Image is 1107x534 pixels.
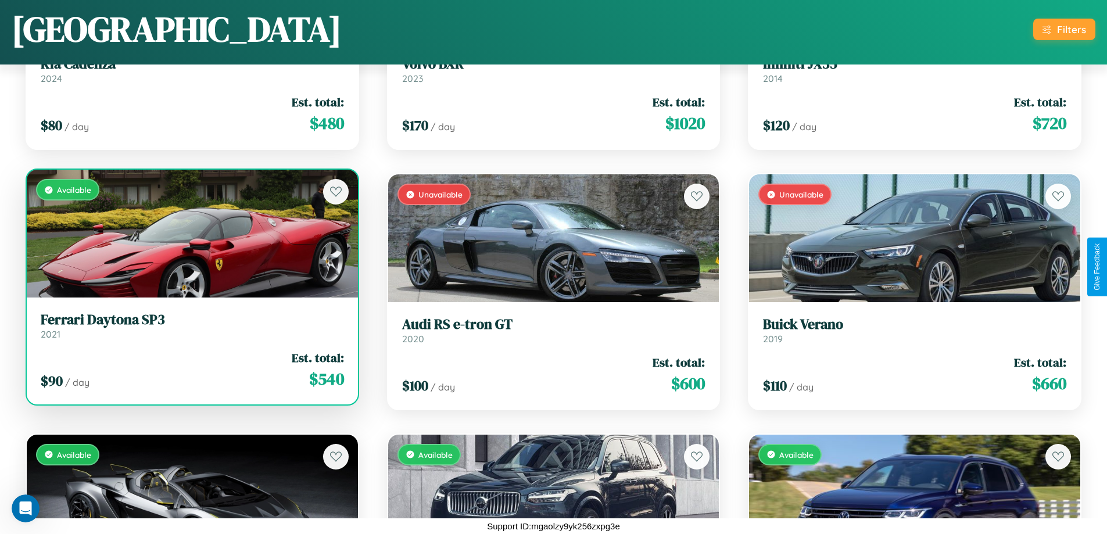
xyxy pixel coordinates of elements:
a: Audi RS e-tron GT2020 [402,316,705,345]
span: / day [792,121,816,132]
span: Available [57,185,91,195]
iframe: Intercom live chat [12,494,40,522]
h3: Ferrari Daytona SP3 [41,311,344,328]
span: $ 660 [1032,372,1066,395]
h3: Kia Cadenza [41,56,344,73]
a: Volvo BXR2023 [402,56,705,84]
span: Est. total: [1014,94,1066,110]
span: $ 110 [763,376,787,395]
span: / day [65,121,89,132]
span: Est. total: [292,349,344,366]
span: 2020 [402,333,424,345]
span: Est. total: [1014,354,1066,371]
div: Give Feedback [1093,243,1101,291]
h3: Infiniti JX35 [763,56,1066,73]
h1: [GEOGRAPHIC_DATA] [12,5,342,53]
span: $ 90 [41,371,63,390]
span: Est. total: [292,94,344,110]
span: Unavailable [779,189,823,199]
p: Support ID: mgaolzy9yk256zxpg3e [487,518,619,534]
span: $ 100 [402,376,428,395]
span: Est. total: [653,354,705,371]
span: $ 720 [1033,112,1066,135]
a: Kia Cadenza2024 [41,56,344,84]
div: Filters [1057,23,1086,35]
span: 2019 [763,333,783,345]
span: / day [431,381,455,393]
span: Available [779,450,814,460]
span: 2021 [41,328,60,340]
h3: Buick Verano [763,316,1066,333]
span: 2014 [763,73,783,84]
span: $ 1020 [665,112,705,135]
span: Available [57,450,91,460]
span: / day [65,377,89,388]
a: Ferrari Daytona SP32021 [41,311,344,340]
a: Buick Verano2019 [763,316,1066,345]
span: 2024 [41,73,62,84]
span: $ 600 [671,372,705,395]
span: / day [789,381,814,393]
span: Unavailable [418,189,463,199]
h3: Volvo BXR [402,56,705,73]
span: $ 120 [763,116,790,135]
span: / day [431,121,455,132]
h3: Audi RS e-tron GT [402,316,705,333]
span: $ 480 [310,112,344,135]
a: Infiniti JX352014 [763,56,1066,84]
span: Available [418,450,453,460]
span: $ 540 [309,367,344,390]
span: 2023 [402,73,423,84]
span: $ 80 [41,116,62,135]
button: Filters [1033,19,1095,40]
span: Est. total: [653,94,705,110]
span: $ 170 [402,116,428,135]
